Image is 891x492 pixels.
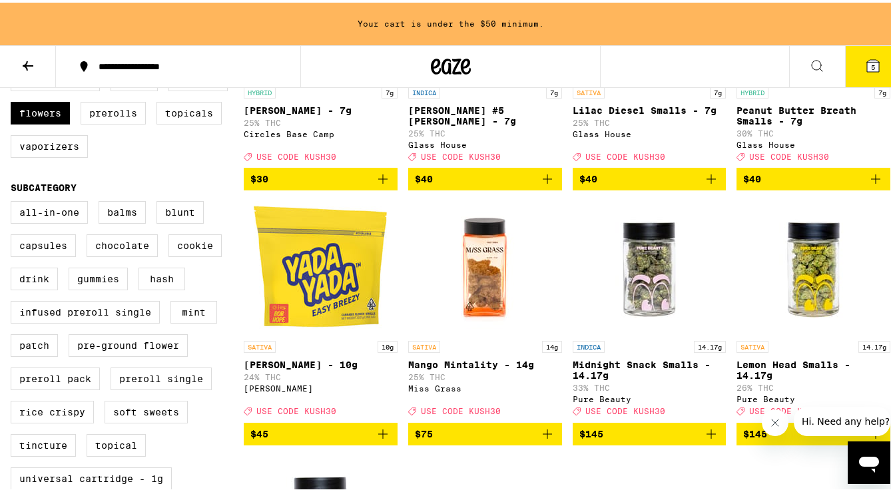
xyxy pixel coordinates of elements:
p: 25% THC [408,370,562,379]
div: Circles Base Camp [244,127,398,136]
label: Drink [11,265,58,288]
iframe: Button to launch messaging window [848,439,890,481]
img: Pure Beauty - Lemon Head Smalls - 14.17g [747,198,880,332]
label: Tincture [11,431,76,454]
p: 14.17g [858,338,890,350]
a: Open page for Midnight Snack Smalls - 14.17g from Pure Beauty [573,198,727,419]
label: Blunt [156,198,204,221]
span: USE CODE KUSH30 [256,405,336,413]
span: USE CODE KUSH30 [421,405,501,413]
p: 25% THC [244,116,398,124]
label: Capsules [11,232,76,254]
p: Midnight Snack Smalls - 14.17g [573,357,727,378]
label: Universal Cartridge - 1g [11,465,172,487]
p: INDICA [573,338,605,350]
span: USE CODE KUSH30 [585,150,665,158]
p: Lilac Diesel Smalls - 7g [573,103,727,113]
p: [PERSON_NAME] #5 [PERSON_NAME] - 7g [408,103,562,124]
p: [PERSON_NAME] - 7g [244,103,398,113]
p: 33% THC [573,381,727,389]
span: $145 [579,426,603,437]
p: Lemon Head Smalls - 14.17g [737,357,890,378]
span: USE CODE KUSH30 [585,405,665,413]
span: $40 [415,171,433,182]
a: Open page for Bob Hope - 10g from Yada Yada [244,198,398,419]
p: SATIVA [737,338,768,350]
legend: Subcategory [11,180,77,190]
p: 26% THC [737,381,890,389]
p: 14g [542,338,562,350]
label: Vaporizers [11,132,88,155]
a: Open page for Lemon Head Smalls - 14.17g from Pure Beauty [737,198,890,419]
p: HYBRID [244,84,276,96]
span: $30 [250,171,268,182]
div: Pure Beauty [573,392,727,401]
button: Add to bag [573,420,727,443]
p: 7g [546,84,562,96]
label: Balms [99,198,146,221]
p: SATIVA [408,338,440,350]
p: INDICA [408,84,440,96]
label: Topical [87,431,146,454]
label: Gummies [69,265,128,288]
label: Hash [139,265,185,288]
button: Add to bag [737,420,890,443]
div: Miss Grass [408,381,562,390]
label: Preroll Pack [11,365,100,387]
div: Glass House [737,138,890,146]
p: 7g [874,84,890,96]
img: Yada Yada - Bob Hope - 10g [254,198,387,332]
button: Add to bag [244,165,398,188]
label: Pre-ground Flower [69,332,188,354]
span: $145 [743,426,767,437]
button: Add to bag [573,165,727,188]
span: 5 [871,61,875,69]
label: Mint [170,298,217,321]
label: All-In-One [11,198,88,221]
label: Rice Crispy [11,398,94,421]
p: SATIVA [244,338,276,350]
div: Pure Beauty [737,392,890,401]
label: Patch [11,332,58,354]
iframe: Close message [762,407,788,433]
span: USE CODE KUSH30 [256,150,336,158]
label: Soft Sweets [105,398,188,421]
iframe: Message from company [794,404,890,433]
p: [PERSON_NAME] - 10g [244,357,398,368]
label: Prerolls [81,99,146,122]
p: 7g [382,84,398,96]
button: Add to bag [408,420,562,443]
label: Preroll Single [111,365,212,387]
span: USE CODE KUSH30 [749,405,829,413]
p: 25% THC [408,126,562,135]
p: HYBRID [737,84,768,96]
label: Cookie [168,232,222,254]
span: $75 [415,426,433,437]
p: Peanut Butter Breath Smalls - 7g [737,103,890,124]
button: Add to bag [244,420,398,443]
p: 24% THC [244,370,398,379]
div: [PERSON_NAME] [244,381,398,390]
p: 30% THC [737,126,890,135]
p: 10g [378,338,398,350]
a: Open page for Mango Mintality - 14g from Miss Grass [408,198,562,419]
p: 14.17g [694,338,726,350]
p: SATIVA [573,84,605,96]
label: Topicals [156,99,222,122]
label: Chocolate [87,232,158,254]
button: Add to bag [737,165,890,188]
p: Mango Mintality - 14g [408,357,562,368]
img: Pure Beauty - Midnight Snack Smalls - 14.17g [583,198,716,332]
span: $45 [250,426,268,437]
button: Add to bag [408,165,562,188]
p: 25% THC [573,116,727,124]
span: $40 [743,171,761,182]
label: Infused Preroll Single [11,298,160,321]
span: USE CODE KUSH30 [421,150,501,158]
p: 7g [710,84,726,96]
div: Glass House [408,138,562,146]
span: USE CODE KUSH30 [749,150,829,158]
img: Miss Grass - Mango Mintality - 14g [418,198,551,332]
label: Flowers [11,99,70,122]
